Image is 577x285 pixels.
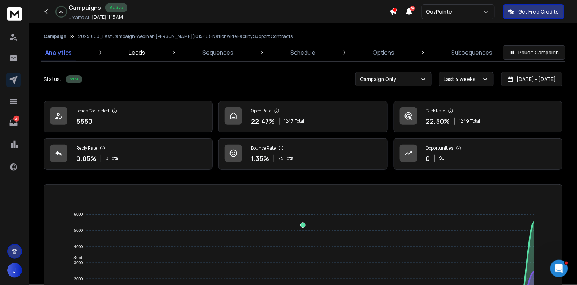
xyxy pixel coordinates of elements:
h1: Campaigns [69,3,101,12]
a: Click Rate22.50%1249Total [394,101,562,132]
iframe: Intercom live chat [550,260,568,277]
a: Leads [125,44,150,61]
a: Leads Contacted5550 [44,101,213,132]
p: 22.50 % [426,116,450,126]
p: Opportunities [426,145,453,151]
a: Schedule [286,44,320,61]
p: Created At: [69,15,90,20]
p: 20251009_Last Campaign-Webinar-[PERSON_NAME](1015-16)-Nationwide Facility Support Contracts [78,34,293,39]
span: Total [285,155,294,161]
p: 5550 [76,116,92,126]
span: 75 [279,155,283,161]
p: Leads [129,48,146,57]
p: 0 [426,153,430,163]
span: 1249 [460,118,469,124]
p: 2 [13,116,19,122]
button: [DATE] - [DATE] [501,72,562,86]
span: Sent [68,255,82,260]
button: Campaign [44,34,66,39]
div: Active [105,3,127,12]
span: 50 [410,6,415,11]
p: 0 % [59,9,63,14]
p: Options [373,48,394,57]
button: Pause Campaign [503,45,565,60]
a: Sequences [198,44,238,61]
button: J [7,263,22,278]
a: Open Rate22.47%1247Total [218,101,387,132]
div: Active [66,75,82,83]
span: 3 [106,155,108,161]
span: Total [110,155,119,161]
p: Status: [44,76,61,83]
p: Bounce Rate [251,145,276,151]
p: $ 0 [439,155,445,161]
a: Bounce Rate1.35%75Total [218,138,387,170]
p: 22.47 % [251,116,275,126]
button: Get Free Credits [503,4,564,19]
tspan: 3000 [74,261,83,265]
p: Schedule [291,48,316,57]
p: Analytics [45,48,72,57]
p: [DATE] 11:15 AM [92,14,123,20]
span: 1247 [284,118,293,124]
p: Reply Rate [76,145,97,151]
a: Opportunities0$0 [394,138,562,170]
a: Options [368,44,399,61]
p: Last 4 weeks [444,76,479,83]
a: Analytics [41,44,76,61]
tspan: 6000 [74,212,83,217]
p: Campaign Only [360,76,399,83]
p: Leads Contacted [76,108,109,114]
p: Click Rate [426,108,445,114]
p: 0.05 % [76,153,96,163]
p: Get Free Credits [519,8,559,15]
p: GovPointe [426,8,455,15]
a: Subsequences [447,44,497,61]
tspan: 4000 [74,244,83,249]
a: 2 [6,116,21,130]
a: Reply Rate0.05%3Total [44,138,213,170]
span: Total [295,118,304,124]
p: Sequences [202,48,233,57]
p: Subsequences [452,48,493,57]
span: Total [471,118,480,124]
p: 1.35 % [251,153,269,163]
p: Open Rate [251,108,271,114]
tspan: 2000 [74,277,83,281]
tspan: 5000 [74,228,83,233]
